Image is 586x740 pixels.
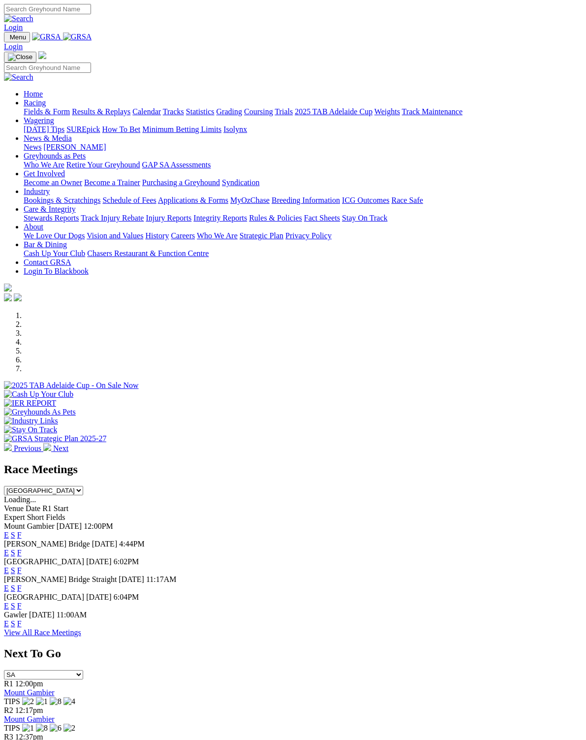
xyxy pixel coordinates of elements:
span: [PERSON_NAME] Bridge Straight [4,575,117,583]
span: Fields [46,513,65,521]
a: Minimum Betting Limits [142,125,221,133]
img: 2025 TAB Adelaide Cup - On Sale Now [4,381,139,390]
span: Venue [4,504,24,513]
img: facebook.svg [4,293,12,301]
a: Vision and Values [87,231,143,240]
a: F [17,548,22,557]
img: 8 [50,697,62,706]
a: 2025 TAB Adelaide Cup [295,107,372,116]
span: Menu [10,33,26,41]
a: Who We Are [197,231,238,240]
a: MyOzChase [230,196,270,204]
a: Bar & Dining [24,240,67,249]
a: S [11,566,15,575]
a: Grading [216,107,242,116]
a: Chasers Restaurant & Function Centre [87,249,209,257]
img: logo-grsa-white.png [38,51,46,59]
a: Bookings & Scratchings [24,196,100,204]
span: 4:44PM [119,540,145,548]
img: 1 [22,724,34,733]
span: [GEOGRAPHIC_DATA] [4,557,84,566]
span: TIPS [4,724,20,732]
a: Purchasing a Greyhound [142,178,220,187]
a: E [4,548,9,557]
span: 6:04PM [114,593,139,601]
img: 2 [22,697,34,706]
a: F [17,584,22,592]
div: Get Involved [24,178,582,187]
img: Search [4,73,33,82]
img: Greyhounds As Pets [4,408,76,417]
a: Care & Integrity [24,205,76,213]
span: Next [53,444,68,452]
a: Next [43,444,68,452]
div: Racing [24,107,582,116]
img: Industry Links [4,417,58,425]
a: Racing [24,98,46,107]
a: E [4,566,9,575]
span: [DATE] [57,522,82,530]
a: Fields & Form [24,107,70,116]
div: Industry [24,196,582,205]
a: Stay On Track [342,214,387,222]
a: Trials [275,107,293,116]
a: Race Safe [391,196,423,204]
a: Become an Owner [24,178,82,187]
img: IER REPORT [4,399,56,408]
a: Login To Blackbook [24,267,89,275]
a: View All Race Meetings [4,628,81,637]
a: Contact GRSA [24,258,71,266]
a: Fact Sheets [304,214,340,222]
a: Become a Trainer [84,178,140,187]
span: Short [27,513,44,521]
a: [DATE] Tips [24,125,64,133]
a: Get Involved [24,169,65,178]
a: Syndication [222,178,259,187]
img: chevron-left-pager-white.svg [4,443,12,451]
a: History [145,231,169,240]
a: E [4,584,9,592]
a: Track Maintenance [402,107,463,116]
img: 2 [63,724,75,733]
a: E [4,619,9,628]
img: chevron-right-pager-white.svg [43,443,51,451]
span: Previous [14,444,41,452]
img: Stay On Track [4,425,57,434]
a: Home [24,90,43,98]
a: ICG Outcomes [342,196,389,204]
a: S [11,548,15,557]
span: Date [26,504,40,513]
a: Who We Are [24,161,64,169]
span: Mount Gambier [4,522,55,530]
a: Industry [24,187,50,195]
a: Tracks [163,107,184,116]
span: R1 [4,679,13,688]
h2: Next To Go [4,647,582,660]
a: Applications & Forms [158,196,228,204]
img: GRSA [32,32,61,41]
span: Expert [4,513,25,521]
button: Toggle navigation [4,32,30,42]
span: 12:00pm [15,679,43,688]
a: Integrity Reports [193,214,247,222]
img: twitter.svg [14,293,22,301]
a: How To Bet [102,125,141,133]
a: F [17,566,22,575]
a: Mount Gambier [4,688,55,697]
a: News [24,143,41,151]
button: Toggle navigation [4,52,36,63]
span: R1 Start [42,504,68,513]
a: Careers [171,231,195,240]
a: S [11,584,15,592]
a: About [24,223,43,231]
a: S [11,602,15,610]
a: We Love Our Dogs [24,231,85,240]
img: Cash Up Your Club [4,390,73,399]
input: Search [4,63,91,73]
span: 12:00PM [84,522,113,530]
a: Retire Your Greyhound [66,161,140,169]
span: 6:02PM [114,557,139,566]
img: 1 [36,697,48,706]
a: Stewards Reports [24,214,79,222]
a: GAP SA Assessments [142,161,211,169]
